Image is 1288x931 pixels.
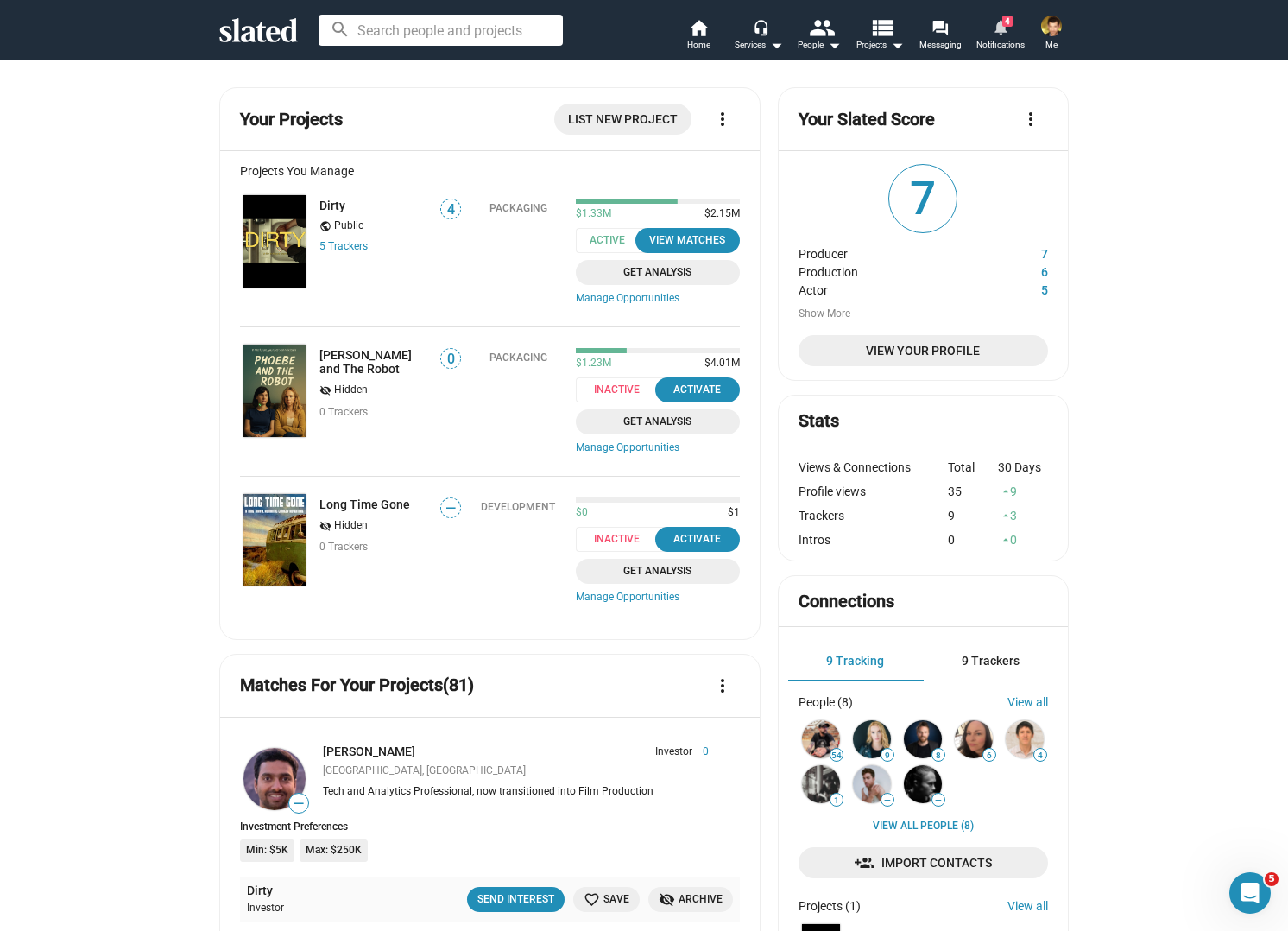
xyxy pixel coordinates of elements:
[983,243,1048,261] dd: 7
[976,35,1025,55] span: Notifications
[655,527,740,552] button: Activate
[1229,872,1271,914] iframe: Intercom live chat
[824,35,844,55] mat-icon: arrow_drop_down
[363,240,368,252] span: s
[1000,534,1012,546] mat-icon: arrow_drop_up
[576,357,611,370] span: $1.23M
[802,720,840,758] img: Peter Mihaichuk
[576,506,588,520] span: $0
[576,527,668,552] span: Inactive
[1041,16,1062,36] img: Matt Schichter
[1002,16,1013,27] span: 4
[635,228,740,253] button: View Matches
[789,17,849,55] button: People
[334,219,363,233] span: Public
[240,341,309,440] a: Phoebe and The Robot
[319,199,345,212] a: Dirty
[887,35,907,55] mat-icon: arrow_drop_down
[576,377,668,402] span: Inactive
[576,260,740,285] a: Get Analysis
[1265,872,1279,886] span: 5
[334,519,368,533] span: Hidden
[240,192,309,291] a: Dirty
[1000,485,1012,497] mat-icon: arrow_drop_up
[323,785,709,799] div: Tech and Analytics Professional, now transitioned into Film Production
[948,509,998,522] div: 9
[849,17,910,55] button: Projects
[799,695,853,709] div: People (8)
[1020,109,1041,130] mat-icon: more_vert
[799,899,861,913] div: Projects (1)
[992,18,1008,35] mat-icon: notifications
[799,590,894,613] mat-card-title: Connections
[948,460,998,474] div: Total
[766,35,786,55] mat-icon: arrow_drop_down
[1031,12,1072,57] button: Matt SchichterMe
[655,745,692,759] span: Investor
[243,195,306,288] img: Dirty
[568,104,678,135] span: List New Project
[586,263,729,282] span: Get Analysis
[856,35,904,55] span: Projects
[799,279,983,297] dt: Actor
[799,261,983,279] dt: Production
[240,164,740,178] div: Projects You Manage
[655,377,740,402] button: Activate
[584,890,629,909] span: Save
[955,720,993,758] img: Carrie Siggins
[240,108,343,131] mat-card-title: Your Projects
[554,104,691,135] a: List New Project
[932,750,944,761] span: 8
[576,559,740,584] a: Get Analysis
[687,35,710,55] span: Home
[441,500,460,516] span: —
[300,839,368,862] li: Max: $250K
[240,491,309,590] a: Long Time Gone
[698,357,740,370] span: $4.01M
[812,335,1034,366] span: View Your Profile
[247,883,273,899] a: Dirty
[666,530,729,548] div: Activate
[799,108,935,131] mat-card-title: Your Slated Score
[668,17,729,55] a: Home
[802,765,840,803] img: Arturas Kerelis
[323,744,415,758] a: [PERSON_NAME]
[983,261,1048,279] dd: 6
[467,887,565,912] button: Send Interest
[1045,35,1058,55] span: Me
[962,654,1020,668] span: 9 Trackers
[481,501,555,513] div: Development
[319,497,410,511] a: Long Time Gone
[721,506,740,520] span: $1
[688,17,709,38] mat-icon: home
[798,35,841,55] div: People
[998,460,1048,474] div: 30 Days
[319,348,429,376] a: [PERSON_NAME] and The Robot
[948,484,998,498] div: 35
[573,887,640,912] button: Save
[576,591,740,605] a: Manage Opportunities
[334,383,368,397] span: Hidden
[799,335,1048,366] a: View Your Profile
[799,307,850,321] button: Show More
[853,720,891,758] img: Alice Moran
[584,891,600,908] mat-icon: favorite_border
[240,744,309,814] a: Suraj Gupta
[646,231,729,250] div: View Matches
[586,562,729,580] span: Get Analysis
[240,820,740,833] div: Investment Preferences
[904,765,942,803] img: Caroline Bridges
[753,19,768,35] mat-icon: headset_mic
[983,750,995,761] span: 6
[666,381,729,399] div: Activate
[319,518,331,535] mat-icon: visibility_off
[489,202,547,214] div: Packaging
[910,17,970,55] a: Messaging
[998,533,1048,547] div: 0
[812,847,1034,878] span: Import Contacts
[881,795,893,805] span: —
[1007,695,1048,709] a: View all
[243,494,306,586] img: Long Time Gone
[1000,510,1012,522] mat-icon: arrow_drop_up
